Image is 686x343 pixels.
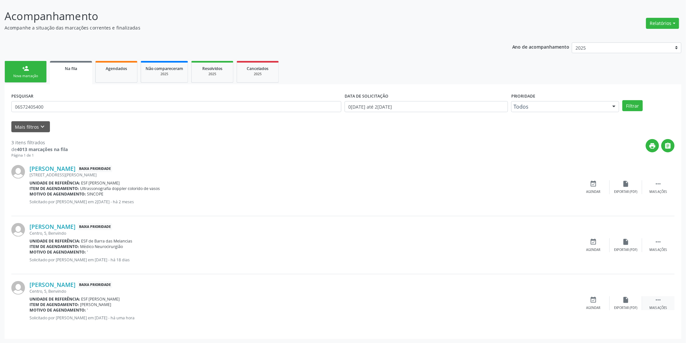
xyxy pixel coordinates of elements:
[87,307,88,313] span: '
[30,199,577,205] p: Solicitado por [PERSON_NAME] em 2[DATE] - há 2 meses
[39,123,46,130] i: keyboard_arrow_down
[30,281,76,288] a: [PERSON_NAME]
[78,281,112,288] span: Baixa Prioridade
[30,244,79,249] b: Item de agendamento:
[646,18,679,29] button: Relatórios
[650,248,667,252] div: Mais ações
[622,238,630,245] i: insert_drive_file
[30,172,577,178] div: [STREET_ADDRESS][PERSON_NAME]
[614,306,638,310] div: Exportar (PDF)
[661,139,675,152] button: 
[30,223,76,230] a: [PERSON_NAME]
[30,296,80,302] b: Unidade de referência:
[11,121,50,133] button: Mais filtroskeyboard_arrow_down
[30,315,577,321] p: Solicitado por [PERSON_NAME] em [DATE] - há uma hora
[586,306,601,310] div: Agendar
[30,238,80,244] b: Unidade de referência:
[11,281,25,295] img: img
[655,296,662,303] i: 
[202,66,222,71] span: Resolvidos
[30,191,86,197] b: Motivo de agendamento:
[22,65,29,72] div: person_add
[11,146,68,153] div: de
[511,91,536,101] label: Prioridade
[514,103,606,110] span: Todos
[30,165,76,172] a: [PERSON_NAME]
[9,74,42,78] div: Nova marcação
[646,139,659,152] button: print
[650,306,667,310] div: Mais ações
[65,66,77,71] span: Na fila
[106,66,127,71] span: Agendados
[11,223,25,237] img: img
[30,302,79,307] b: Item de agendamento:
[78,223,112,230] span: Baixa Prioridade
[30,257,577,263] p: Solicitado por [PERSON_NAME] em [DATE] - há 18 dias
[11,153,68,158] div: Página 1 de 1
[345,91,388,101] label: DATA DE SOLICITAÇÃO
[622,296,630,303] i: insert_drive_file
[196,72,229,77] div: 2025
[17,146,68,152] strong: 4013 marcações na fila
[655,238,662,245] i: 
[81,238,133,244] span: ESF de Barra das Melancias
[247,66,269,71] span: Cancelados
[665,142,672,149] i: 
[5,8,479,24] p: Acompanhamento
[512,42,570,51] p: Ano de acompanhamento
[650,190,667,194] div: Mais ações
[622,100,643,111] button: Filtrar
[81,296,120,302] span: ESF [PERSON_NAME]
[614,190,638,194] div: Exportar (PDF)
[590,238,597,245] i: event_available
[146,66,183,71] span: Não compareceram
[242,72,274,77] div: 2025
[649,142,656,149] i: print
[80,186,160,191] span: Ultrassonografia doppler colorido de vasos
[80,244,123,249] span: Médico Neurocirurgião
[87,249,88,255] span: '
[590,180,597,187] i: event_available
[345,101,508,112] input: Selecione um intervalo
[30,186,79,191] b: Item de agendamento:
[30,180,80,186] b: Unidade de referência:
[590,296,597,303] i: event_available
[81,180,120,186] span: ESF [PERSON_NAME]
[30,249,86,255] b: Motivo de agendamento:
[78,165,112,172] span: Baixa Prioridade
[622,180,630,187] i: insert_drive_file
[87,191,104,197] span: SINCOPE
[586,190,601,194] div: Agendar
[11,139,68,146] div: 3 itens filtrados
[11,101,341,112] input: Nome, CNS
[11,91,33,101] label: PESQUISAR
[586,248,601,252] div: Agendar
[614,248,638,252] div: Exportar (PDF)
[30,289,577,294] div: Centro, 5, Benvindo
[655,180,662,187] i: 
[30,231,577,236] div: Centro, 5, Benvindo
[80,302,112,307] span: [PERSON_NAME]
[30,307,86,313] b: Motivo de agendamento:
[146,72,183,77] div: 2025
[11,165,25,179] img: img
[5,24,479,31] p: Acompanhe a situação das marcações correntes e finalizadas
